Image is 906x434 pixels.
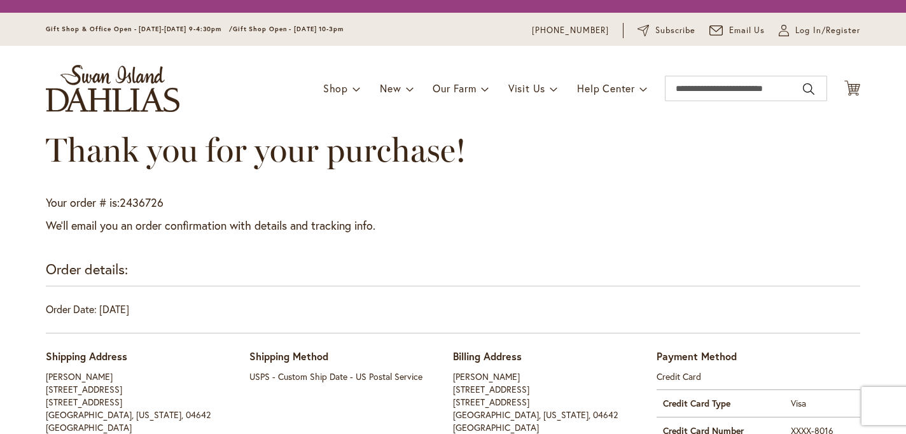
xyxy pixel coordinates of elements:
[657,349,737,363] span: Payment Method
[249,370,453,383] div: USPS - Custom Ship Date - US Postal Service
[46,302,860,333] div: Order Date: [DATE]
[233,25,344,33] span: Gift Shop Open - [DATE] 10-3pm
[795,24,860,37] span: Log In/Register
[433,81,476,95] span: Our Farm
[46,260,128,278] strong: Order details:
[729,24,765,37] span: Email Us
[120,195,164,210] span: 2436726
[46,349,127,363] span: Shipping Address
[803,79,814,99] button: Search
[655,24,695,37] span: Subscribe
[46,25,233,33] span: Gift Shop & Office Open - [DATE]-[DATE] 9-4:30pm /
[508,81,545,95] span: Visit Us
[380,81,401,95] span: New
[249,349,328,363] span: Shipping Method
[709,24,765,37] a: Email Us
[657,389,784,417] th: Credit Card Type
[453,349,522,363] span: Billing Address
[46,195,860,211] p: Your order # is:
[532,24,609,37] a: [PHONE_NUMBER]
[46,130,466,170] span: Thank you for your purchase!
[577,81,635,95] span: Help Center
[784,389,860,417] td: Visa
[657,370,860,383] dt: Credit Card
[323,81,348,95] span: Shop
[46,218,860,234] p: We'll email you an order confirmation with details and tracking info.
[638,24,695,37] a: Subscribe
[46,65,179,112] a: store logo
[779,24,860,37] a: Log In/Register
